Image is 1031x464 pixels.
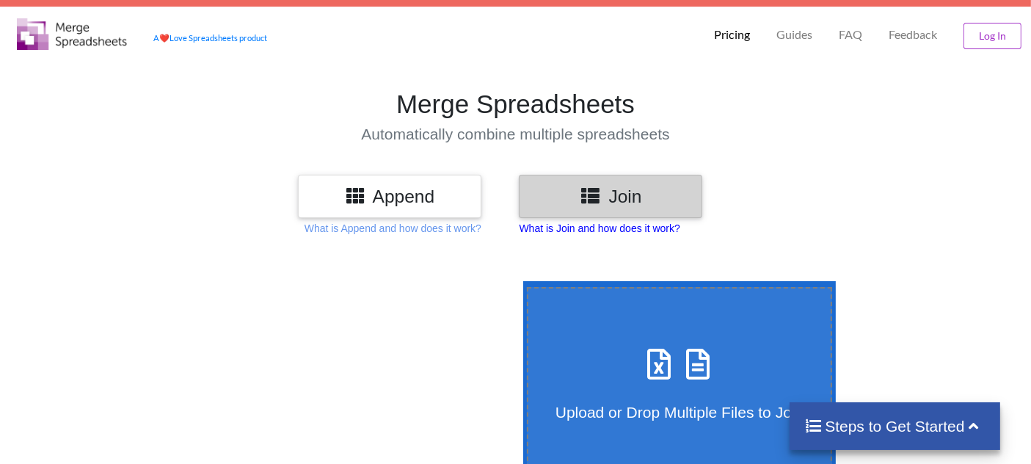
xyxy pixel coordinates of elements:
h4: Steps to Get Started [804,417,986,435]
a: AheartLove Spreadsheets product [153,33,267,43]
button: Log In [963,23,1021,49]
p: Pricing [714,27,750,43]
img: Logo.png [17,18,127,50]
p: FAQ [839,27,862,43]
p: What is Append and how does it work? [305,221,481,236]
span: Upload or Drop Multiple Files to Join [555,404,804,421]
h3: Join [530,186,691,207]
h3: Append [309,186,470,207]
span: heart [159,33,170,43]
p: What is Join and how does it work? [519,221,680,236]
span: Feedback [889,29,937,40]
p: Guides [776,27,812,43]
